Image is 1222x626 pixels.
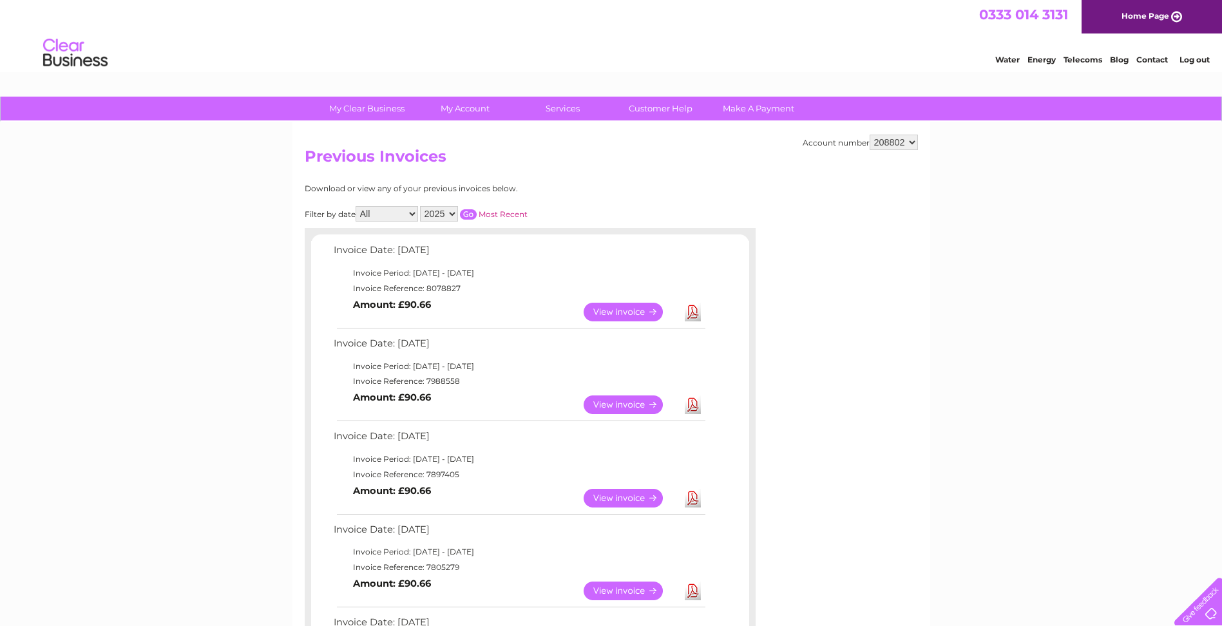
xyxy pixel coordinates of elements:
[685,395,701,414] a: Download
[330,281,707,296] td: Invoice Reference: 8078827
[1027,55,1056,64] a: Energy
[479,209,528,219] a: Most Recent
[305,184,643,193] div: Download or view any of your previous invoices below.
[803,135,918,150] div: Account number
[1179,55,1210,64] a: Log out
[314,97,420,120] a: My Clear Business
[510,97,616,120] a: Services
[330,374,707,389] td: Invoice Reference: 7988558
[330,428,707,451] td: Invoice Date: [DATE]
[353,392,431,403] b: Amount: £90.66
[353,578,431,589] b: Amount: £90.66
[1110,55,1129,64] a: Blog
[330,467,707,482] td: Invoice Reference: 7897405
[584,303,678,321] a: View
[330,335,707,359] td: Invoice Date: [DATE]
[685,489,701,507] a: Download
[685,582,701,600] a: Download
[330,242,707,265] td: Invoice Date: [DATE]
[995,55,1020,64] a: Water
[705,97,812,120] a: Make A Payment
[330,451,707,467] td: Invoice Period: [DATE] - [DATE]
[685,303,701,321] a: Download
[307,7,916,62] div: Clear Business is a trading name of Verastar Limited (registered in [GEOGRAPHIC_DATA] No. 3667643...
[353,299,431,310] b: Amount: £90.66
[330,359,707,374] td: Invoice Period: [DATE] - [DATE]
[353,485,431,497] b: Amount: £90.66
[584,489,678,507] a: View
[1064,55,1102,64] a: Telecoms
[330,521,707,545] td: Invoice Date: [DATE]
[979,6,1068,23] a: 0333 014 3131
[330,560,707,575] td: Invoice Reference: 7805279
[305,147,918,172] h2: Previous Invoices
[584,582,678,600] a: View
[1136,55,1168,64] a: Contact
[330,265,707,281] td: Invoice Period: [DATE] - [DATE]
[607,97,714,120] a: Customer Help
[305,206,643,222] div: Filter by date
[584,395,678,414] a: View
[43,33,108,73] img: logo.png
[412,97,518,120] a: My Account
[330,544,707,560] td: Invoice Period: [DATE] - [DATE]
